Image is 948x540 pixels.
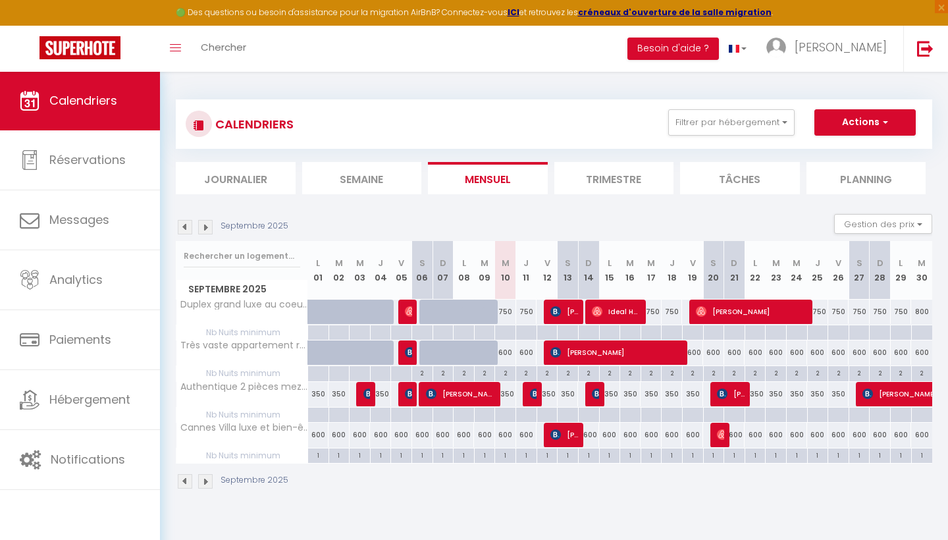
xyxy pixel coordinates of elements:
div: 350 [641,382,662,406]
div: 2 [766,366,786,379]
div: 2 [579,366,599,379]
span: Nb Nuits minimum [176,366,307,381]
th: 28 [870,241,891,300]
div: 600 [787,340,808,365]
div: 600 [495,423,516,447]
div: 600 [516,340,537,365]
div: 350 [620,382,641,406]
div: 1 [308,448,329,461]
div: 600 [891,340,912,365]
div: 2 [495,366,515,379]
abbr: M [502,257,510,269]
li: Journalier [176,162,296,194]
span: [PERSON_NAME] [717,381,745,406]
li: Semaine [302,162,422,194]
a: créneaux d'ouverture de la salle migration [578,7,772,18]
div: 1 [891,448,911,461]
div: 600 [766,423,787,447]
div: 350 [329,382,350,406]
th: 04 [370,241,391,300]
div: 2 [724,366,745,379]
div: 2 [787,366,807,379]
div: 600 [870,340,891,365]
div: 350 [807,382,828,406]
div: 600 [911,340,932,365]
div: 600 [807,340,828,365]
div: 2 [828,366,849,379]
th: 11 [516,241,537,300]
abbr: V [690,257,696,269]
a: ... [PERSON_NAME] [756,26,903,72]
div: 350 [308,382,329,406]
div: 1 [579,448,599,461]
th: 24 [787,241,808,300]
th: 08 [454,241,475,300]
div: 600 [745,423,766,447]
div: 600 [870,423,891,447]
img: Super Booking [39,36,120,59]
div: 800 [911,300,932,324]
abbr: V [835,257,841,269]
div: 350 [537,382,558,406]
div: 600 [370,423,391,447]
abbr: M [793,257,801,269]
abbr: M [356,257,364,269]
div: 2 [600,366,620,379]
div: 2 [870,366,890,379]
th: 06 [412,241,433,300]
span: Analytics [49,271,103,288]
div: 2 [808,366,828,379]
div: 2 [558,366,578,379]
div: 600 [641,423,662,447]
div: 600 [703,340,724,365]
abbr: L [899,257,903,269]
li: Tâches [680,162,800,194]
abbr: D [877,257,883,269]
abbr: M [626,257,634,269]
span: [PERSON_NAME] [795,39,887,55]
th: 10 [495,241,516,300]
abbr: S [565,257,571,269]
div: 600 [724,423,745,447]
div: 2 [433,366,454,379]
div: 1 [475,448,495,461]
span: [PERSON_NAME] [363,381,371,406]
div: 600 [682,340,703,365]
div: 350 [558,382,579,406]
div: 350 [682,382,703,406]
abbr: M [335,257,343,269]
span: Nb Nuits minimum [176,448,307,463]
span: [PERSON_NAME] [426,381,496,406]
div: 600 [662,423,683,447]
div: 600 [308,423,329,447]
div: 750 [891,300,912,324]
img: ... [766,38,786,57]
div: 350 [787,382,808,406]
th: 22 [745,241,766,300]
th: 23 [766,241,787,300]
span: Chercher [201,40,246,54]
abbr: S [710,257,716,269]
div: 350 [495,382,516,406]
input: Rechercher un logement... [184,244,300,268]
th: 25 [807,241,828,300]
div: 600 [682,423,703,447]
li: Trimestre [554,162,674,194]
div: 1 [412,448,433,461]
div: 2 [891,366,911,379]
button: Filtrer par hébergement [668,109,795,136]
span: [PERSON_NAME] [550,340,684,365]
span: [PERSON_NAME] [550,422,579,447]
abbr: J [523,257,529,269]
th: 30 [911,241,932,300]
span: Duplex grand luxe au coeur du [GEOGRAPHIC_DATA] [178,300,310,310]
div: 600 [391,423,412,447]
div: 2 [537,366,558,379]
span: Nb Nuits minimum [176,325,307,340]
abbr: D [440,257,446,269]
button: Besoin d'aide ? [627,38,719,60]
li: Mensuel [428,162,548,194]
div: 1 [808,448,828,461]
span: [PERSON_NAME] [696,299,808,324]
span: Ideal Holidays Holidays [592,299,641,324]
